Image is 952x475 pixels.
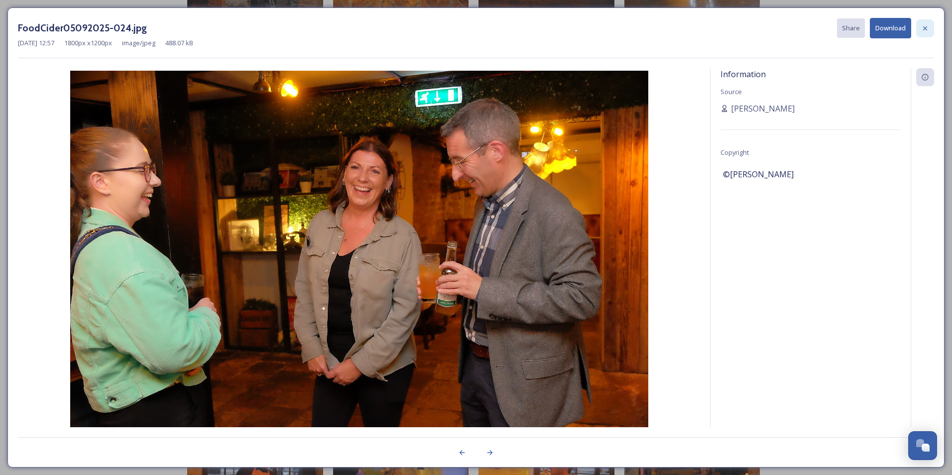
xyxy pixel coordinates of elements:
button: Download [870,18,911,38]
span: ©[PERSON_NAME] [723,168,794,180]
span: image/jpeg [122,38,155,48]
span: Source [720,87,742,96]
h3: FoodCider05092025-024.jpg [18,21,147,35]
span: Copyright [720,148,749,157]
span: Information [720,69,766,80]
span: 1800 px x 1200 px [64,38,112,48]
span: 488.07 kB [165,38,193,48]
span: [DATE] 12:57 [18,38,54,48]
button: Share [837,18,865,38]
button: Open Chat [908,431,937,460]
img: FoodCider05092025-024.jpg [18,71,700,456]
span: [PERSON_NAME] [731,103,795,115]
